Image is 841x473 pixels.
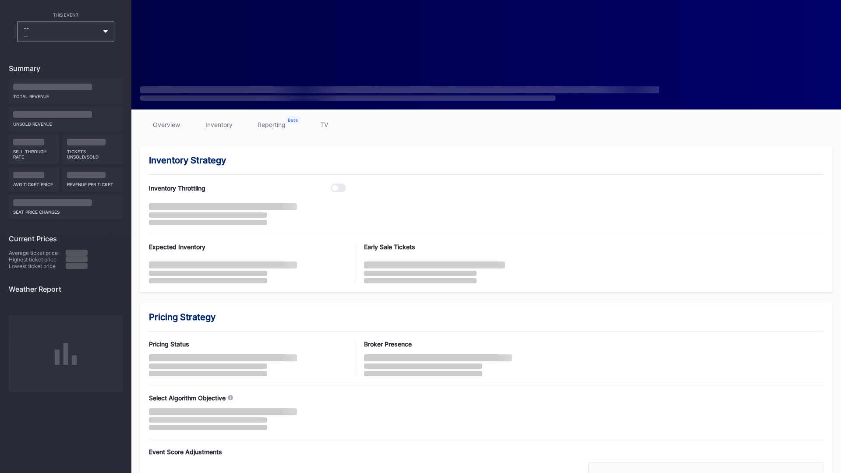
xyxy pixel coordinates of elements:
[13,90,118,99] div: Total Revenue
[140,118,193,131] a: overview
[9,256,66,263] div: Highest ticket price
[13,118,118,127] div: Unsold Revenue
[149,243,346,251] div: Expected Inventory
[298,118,350,131] a: TV
[9,263,66,269] div: Lowest ticket price
[9,250,66,256] div: Average ticket price
[67,145,119,159] div: Tickets Unsold/Sold
[149,155,823,166] div: Inventory Strategy
[67,178,119,187] div: Revenue per ticket
[149,340,346,348] div: Pricing Status
[24,24,99,39] div: --
[193,118,245,131] a: inventory
[149,184,205,192] div: Inventory Throttling
[9,64,123,73] div: Summary
[13,178,55,187] div: Avg ticket price
[9,285,123,293] div: Weather Report
[9,12,123,18] div: This Event
[9,234,123,243] div: Current Prices
[364,243,552,251] div: Early Sale Tickets
[364,340,561,348] div: Broker Presence
[149,394,226,402] div: Select Algorithm Objective
[13,206,118,215] div: seat price changes
[149,312,823,322] div: Pricing Strategy
[245,118,298,131] a: reporting
[149,448,823,455] div: Event Score Adjustments
[24,34,99,39] div: --
[13,145,55,159] div: Sell Through Rate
